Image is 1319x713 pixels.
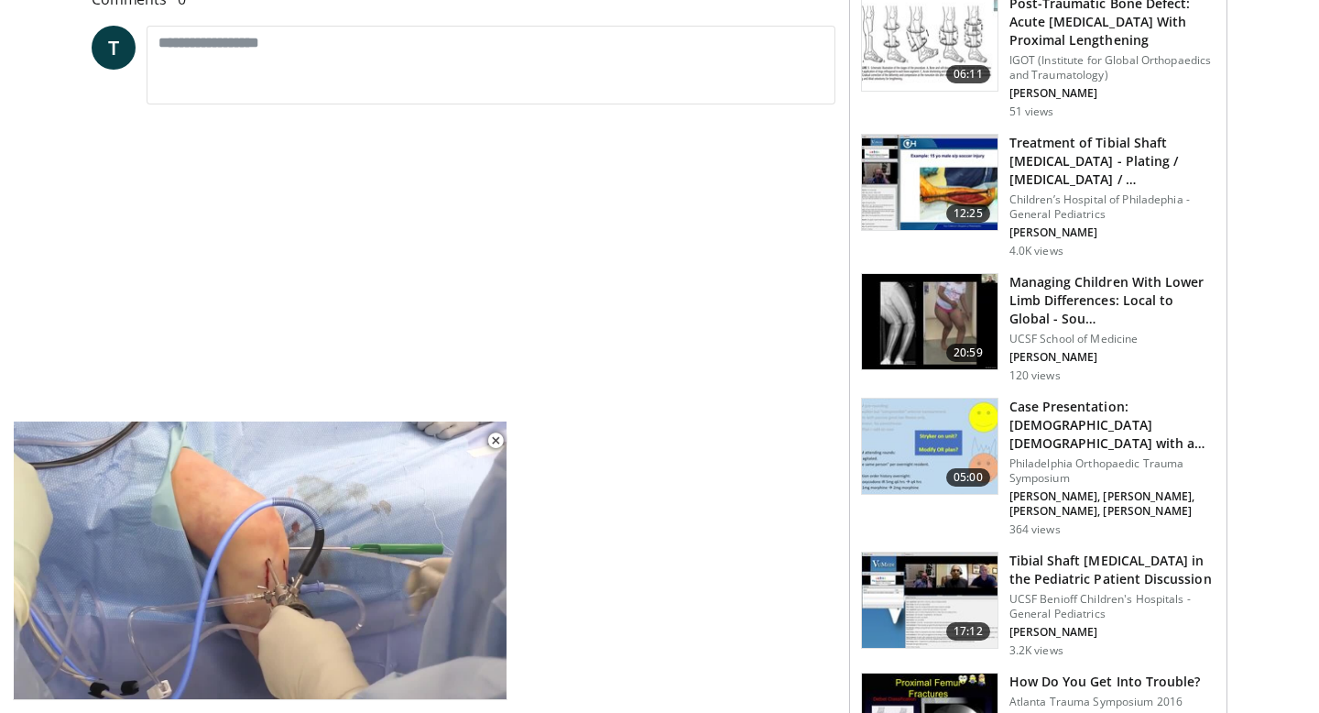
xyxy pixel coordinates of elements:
[1009,552,1215,588] h3: Tibial Shaft [MEDICAL_DATA] in the Pediatric Patient Discussion
[946,344,990,362] span: 20:59
[1009,643,1063,658] p: 3.2K views
[862,135,997,230] img: 5dbc2b64-e4a0-425d-b817-0d8be1065d6c.150x105_q85_crop-smart_upscale.jpg
[946,204,990,223] span: 12:25
[946,65,990,83] span: 06:11
[1009,489,1215,519] p: [PERSON_NAME], [PERSON_NAME], [PERSON_NAME], [PERSON_NAME]
[1009,332,1215,346] p: UCSF School of Medicine
[862,274,997,369] img: 95c89ac6-99ce-4c95-9b7d-2376c96993ae.150x105_q85_crop-smart_upscale.jpg
[1009,368,1061,383] p: 120 views
[1009,225,1215,240] p: [PERSON_NAME]
[1009,456,1215,486] p: Philadelphia Orthopaedic Trauma Symposium
[92,26,136,70] a: T
[1009,695,1201,709] p: Atlanta Trauma Symposium 2016
[1009,350,1215,365] p: [PERSON_NAME]
[13,422,507,700] video-js: Video Player
[861,273,1215,383] a: 20:59 Managing Children With Lower Limb Differences: Local to Global - Sou… UCSF School of Medici...
[1009,86,1215,101] p: [PERSON_NAME]
[861,134,1215,258] a: 12:25 Treatment of Tibial Shaft [MEDICAL_DATA] - Plating / [MEDICAL_DATA] / … Children’s Hospital...
[946,468,990,487] span: 05:00
[1009,104,1054,119] p: 51 views
[862,399,997,494] img: 68893fd4-582c-42b9-a576-7992548efee4.150x105_q85_crop-smart_upscale.jpg
[1009,522,1061,537] p: 364 views
[861,552,1215,658] a: 17:12 Tibial Shaft [MEDICAL_DATA] in the Pediatric Patient Discussion UCSF Benioff Children's Hos...
[862,553,997,648] img: 15041777-40dd-48bb-b7b3-ab5c59b39d95.150x105_q85_crop-smart_upscale.jpg
[477,422,514,460] button: Close
[1009,273,1215,328] h3: Managing Children With Lower Limb Differences: Local to Global - Sou…
[1009,625,1215,640] p: [PERSON_NAME]
[1009,53,1215,82] p: IGOT (Institute for Global Orthopaedics and Traumatology)
[1009,192,1215,222] p: Children’s Hospital of Philadephia - General Pediatrics
[861,398,1215,537] a: 05:00 Case Presentation: [DEMOGRAPHIC_DATA] [DEMOGRAPHIC_DATA] with a Pediatric Tibial Shaft … Ph...
[1009,673,1201,691] h3: How Do You Get Into Trouble?
[1009,134,1215,189] h3: Treatment of Tibial Shaft [MEDICAL_DATA] - Plating / [MEDICAL_DATA] / …
[946,622,990,641] span: 17:12
[1009,244,1063,258] p: 4.0K views
[1009,398,1215,453] h3: Case Presentation: [DEMOGRAPHIC_DATA] [DEMOGRAPHIC_DATA] with a Pediatric Tibial Shaft …
[1009,592,1215,621] p: UCSF Benioff Children's Hospitals - General Pediatrics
